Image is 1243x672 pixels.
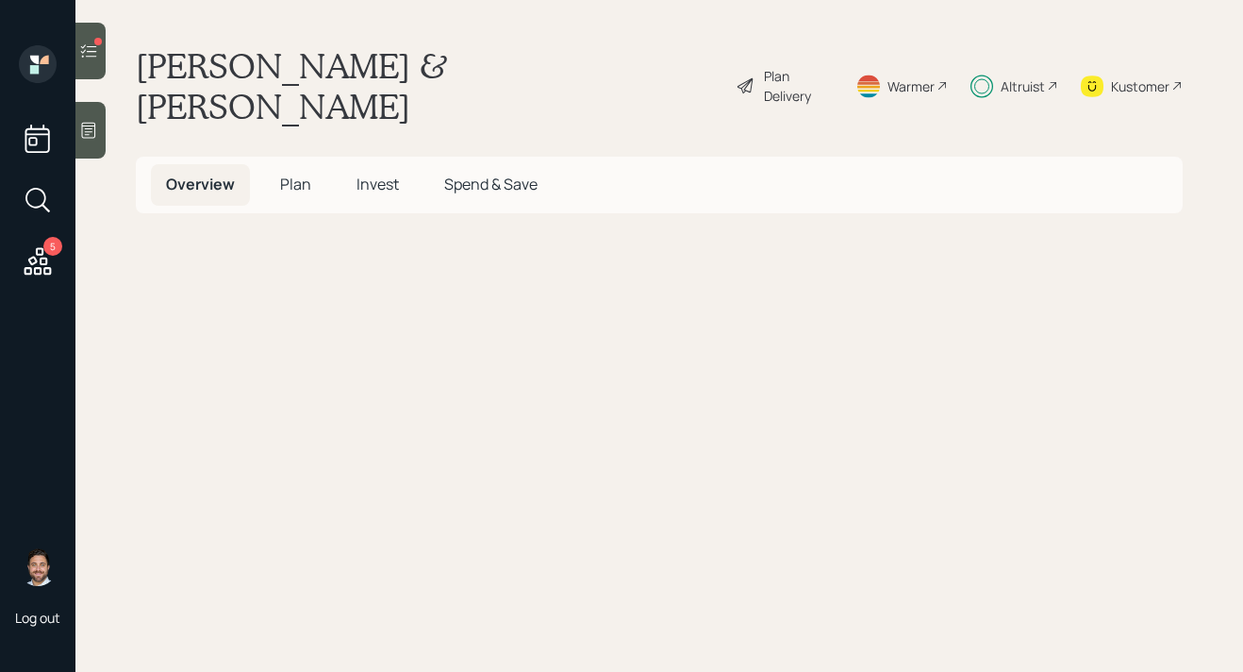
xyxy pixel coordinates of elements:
div: 5 [43,237,62,256]
span: Spend & Save [444,174,538,194]
div: Plan Delivery [764,66,833,106]
span: Overview [166,174,235,194]
h1: [PERSON_NAME] & [PERSON_NAME] [136,45,721,126]
div: Warmer [887,76,935,96]
span: Plan [280,174,311,194]
div: Kustomer [1111,76,1169,96]
div: Log out [15,609,60,627]
img: michael-russo-headshot.png [19,548,57,586]
span: Invest [356,174,399,194]
div: Altruist [1001,76,1045,96]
